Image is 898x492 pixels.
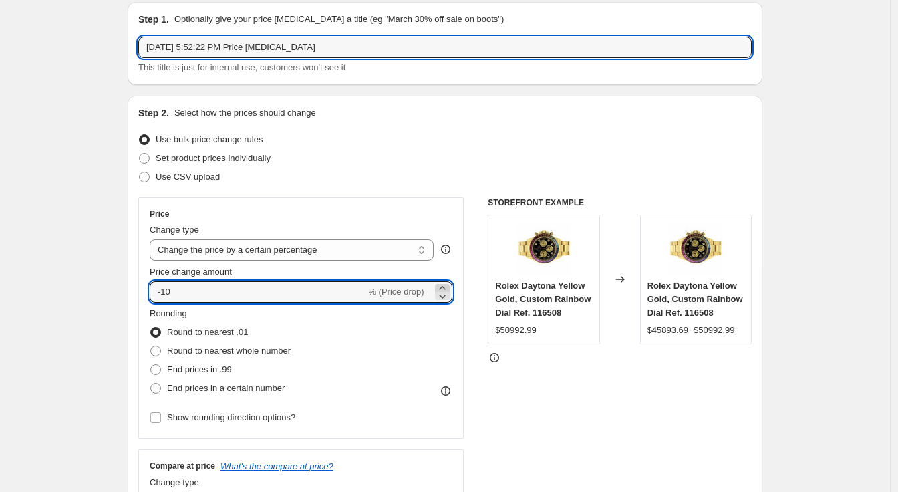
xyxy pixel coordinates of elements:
div: help [439,243,452,256]
span: Rolex Daytona Yellow Gold, Custom Rainbow Dial Ref. 116508 [495,281,591,318]
span: Rolex Daytona Yellow Gold, Custom Rainbow Dial Ref. 116508 [647,281,743,318]
span: This title is just for internal use, customers won't see it [138,62,345,72]
span: Round to nearest whole number [167,346,291,356]
span: Round to nearest .01 [167,327,248,337]
h2: Step 2. [138,106,169,120]
input: 30% off holiday sale [138,37,752,58]
span: Change type [150,477,199,487]
span: End prices in a certain number [167,383,285,393]
p: Select how the prices should change [174,106,316,120]
button: What's the compare at price? [220,461,333,471]
span: End prices in .99 [167,364,232,374]
img: mensrolex8234mw285_1_80x.jpg [669,222,722,275]
span: Set product prices individually [156,153,271,163]
div: $50992.99 [495,324,536,337]
img: mensrolex8234mw285_1_80x.jpg [517,222,571,275]
span: Price change amount [150,267,232,277]
span: % (Price drop) [368,287,424,297]
strike: $50992.99 [694,324,734,337]
span: Use CSV upload [156,172,220,182]
span: Rounding [150,308,187,318]
h3: Compare at price [150,461,215,471]
h3: Price [150,209,169,219]
span: Show rounding direction options? [167,412,295,422]
h6: STOREFRONT EXAMPLE [488,197,752,208]
div: $45893.69 [647,324,688,337]
h2: Step 1. [138,13,169,26]
p: Optionally give your price [MEDICAL_DATA] a title (eg "March 30% off sale on boots") [174,13,504,26]
span: Use bulk price change rules [156,134,263,144]
input: -15 [150,281,365,303]
span: Change type [150,225,199,235]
